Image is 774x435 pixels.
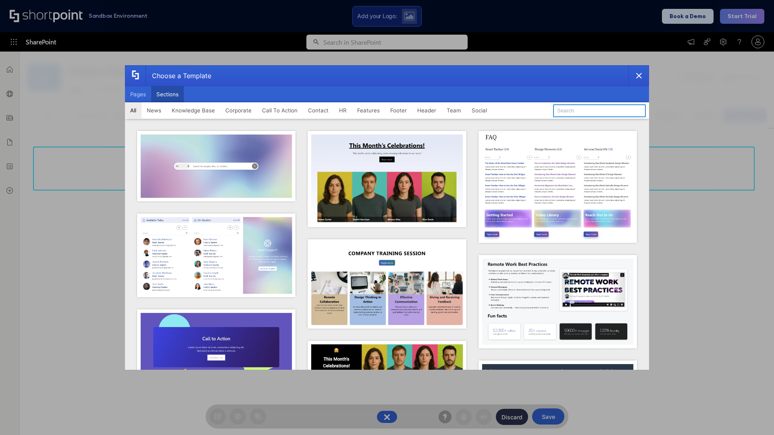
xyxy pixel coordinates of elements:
[125,86,151,102] button: Pages
[141,102,166,118] button: News
[166,102,220,118] button: Knowledge Base
[125,102,141,118] button: All
[412,102,441,118] button: Header
[303,102,334,118] button: Contact
[220,102,257,118] button: Corporate
[466,102,492,118] button: Social
[553,104,646,117] input: Search
[257,102,303,118] button: Call To Action
[151,86,184,102] button: Sections
[146,66,211,86] div: Choose a Template
[334,102,352,118] button: HR
[125,65,649,370] div: template selector
[385,102,412,118] button: Footer
[352,102,385,118] button: Features
[441,102,466,118] button: Team
[734,396,774,435] iframe: Chat Widget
